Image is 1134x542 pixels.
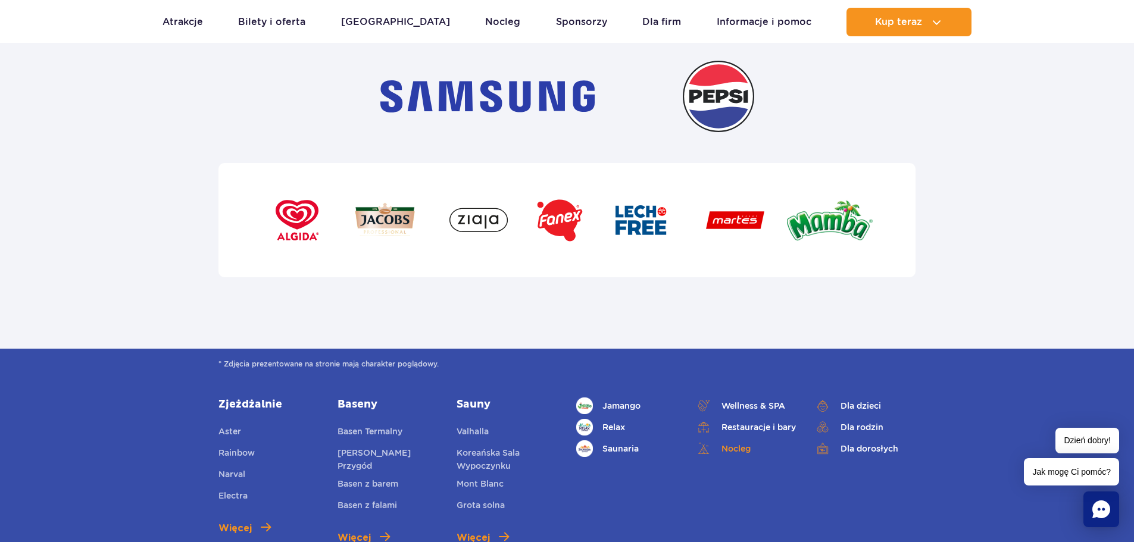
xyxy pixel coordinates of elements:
a: Jamango [576,397,677,414]
img: Samsung [380,80,595,112]
span: Więcej [218,521,252,535]
img: Lech Free [598,184,684,256]
a: Więcej [218,521,271,535]
a: Relax [576,419,677,436]
a: Dla dzieci [814,397,916,414]
a: Rainbow [218,446,255,463]
button: Kup teraz [846,8,971,36]
a: Basen z falami [338,499,397,515]
div: Chat [1083,491,1119,527]
img: Ziaja [436,184,521,256]
a: Basen z barem [338,477,398,494]
a: Koreańska Sala Wypoczynku [457,446,558,472]
a: Mont Blanc [457,477,504,494]
img: Pepsi [683,61,754,132]
img: Mamba [787,184,873,256]
a: [PERSON_NAME] Przygód [338,446,439,472]
a: Dla firm [642,8,681,36]
span: Jamango [602,399,641,412]
a: Saunaria [576,440,677,457]
a: [GEOGRAPHIC_DATA] [341,8,450,36]
a: Atrakcje [163,8,203,36]
span: Wellness & SPA [721,399,785,412]
img: Algida [261,184,333,256]
a: Aster [218,425,241,441]
a: Dla dorosłych [814,440,916,457]
img: Martes [692,184,778,256]
span: Rainbow [218,448,255,458]
a: Baseny [338,397,439,412]
span: Narval [218,469,245,479]
span: Valhalla [457,427,489,436]
img: Jacobs [342,184,427,256]
a: Grota solna [457,499,505,515]
a: Electra [218,489,248,506]
span: Mont Blanc [457,479,504,488]
a: Sauny [457,397,558,412]
span: Kup teraz [875,17,922,27]
a: Wellness & SPA [695,397,796,414]
span: * Zdjęcia prezentowane na stronie mają charakter poglądowy. [218,358,916,370]
a: Bilety i oferta [238,8,305,36]
a: Restauracje i bary [695,419,796,436]
span: Dzień dobry! [1055,428,1119,453]
a: Dla rodzin [814,419,916,436]
a: Nocleg [485,8,520,36]
span: Jak mogę Ci pomóc? [1024,458,1119,485]
a: Basen Termalny [338,425,402,441]
span: Aster [218,427,241,436]
a: Informacje i pomoc [717,8,811,36]
a: Zjeżdżalnie [218,397,320,412]
a: Sponsorzy [556,8,607,36]
a: Valhalla [457,425,489,441]
a: Narval [218,468,245,484]
img: Fanex [530,193,589,249]
a: Nocleg [695,440,796,457]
